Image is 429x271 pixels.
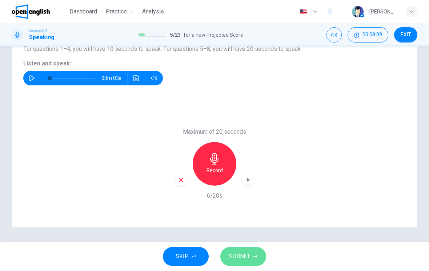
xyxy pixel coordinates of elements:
[352,6,364,17] img: Profile picture
[139,5,167,18] button: Analysis
[170,31,181,39] span: 5 / 23
[184,31,243,39] span: for a new Projected Score
[229,251,250,262] span: SUBMIT
[103,5,136,18] button: Practice
[299,9,308,15] img: en
[394,27,417,43] button: EXIT
[220,247,266,266] button: SUBMIT
[106,7,127,16] span: Practice
[131,71,142,85] button: Click to see the audio transcription
[142,7,164,16] span: Analysis
[101,71,127,85] span: 00m 03s
[348,27,388,43] button: 00:08:09
[362,32,382,38] span: 00:08:09
[183,128,246,136] h6: Maximum of 20 seconds
[12,4,67,19] a: OpenEnglish logo
[326,27,342,43] div: Mute
[207,191,222,200] h6: 6/20s
[23,60,71,67] span: Listen and speak:
[176,251,189,262] span: SKIP
[23,45,302,52] span: For questions 1–4, you will have 10 seconds to speak. For questions 5–8, you will have 20 seconds...
[29,33,55,42] h1: Speaking
[29,28,47,33] span: Linguaskill
[401,32,411,38] span: EXIT
[348,27,388,43] div: Hide
[369,7,397,16] div: [PERSON_NAME]
[163,247,209,266] button: SKIP
[193,142,236,186] button: Record
[67,5,100,18] button: Dashboard
[69,7,97,16] span: Dashboard
[207,166,223,175] h6: Record
[12,4,50,19] img: OpenEnglish logo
